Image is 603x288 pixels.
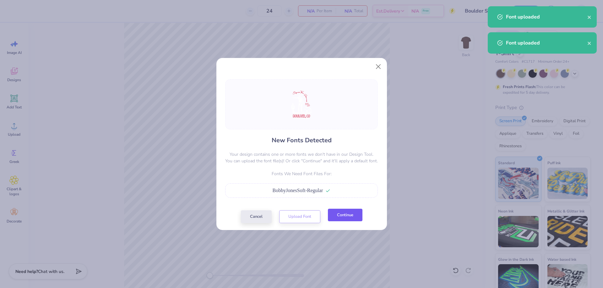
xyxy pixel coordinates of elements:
[587,39,592,47] button: close
[372,61,384,73] button: Close
[273,188,323,193] span: BobbyJonesSoft-Regular
[506,39,587,47] div: Font uploaded
[587,13,592,21] button: close
[272,136,332,145] h4: New Fonts Detected
[225,170,378,177] p: Fonts We Need Font Files For:
[506,13,587,21] div: Font uploaded
[241,210,272,223] button: Cancel
[225,151,378,164] p: Your design contains one or more fonts we don't have in our Design Tool. You can upload the font ...
[328,209,362,222] button: Continue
